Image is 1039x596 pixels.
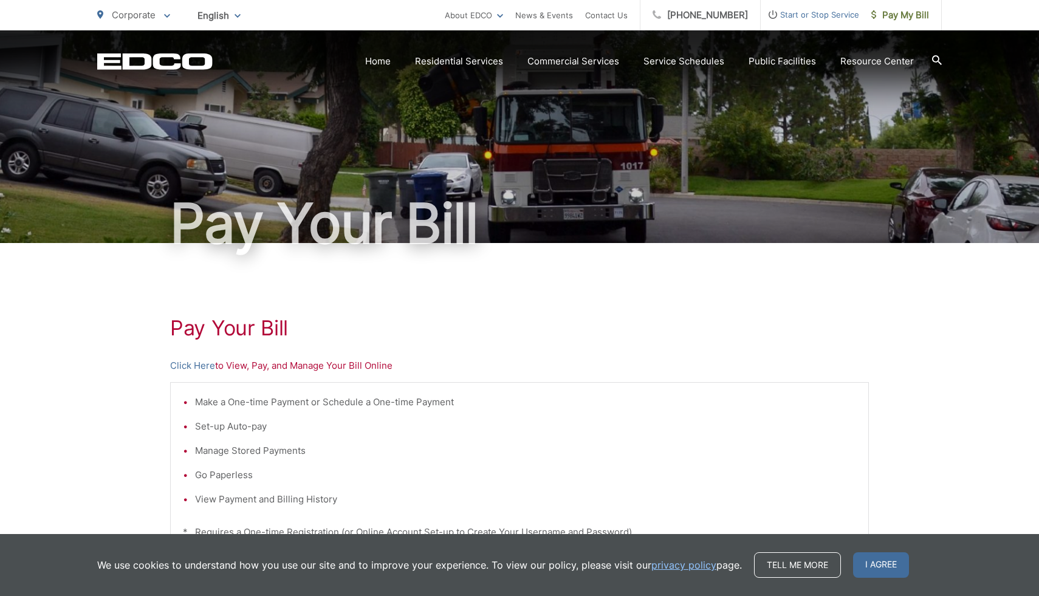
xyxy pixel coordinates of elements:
li: Set-up Auto-pay [195,419,856,434]
p: We use cookies to understand how you use our site and to improve your experience. To view our pol... [97,558,742,572]
span: English [188,5,250,26]
a: Resource Center [840,54,914,69]
a: Commercial Services [527,54,619,69]
li: Go Paperless [195,468,856,482]
li: Make a One-time Payment or Schedule a One-time Payment [195,395,856,409]
a: Residential Services [415,54,503,69]
span: Corporate [112,9,156,21]
a: Service Schedules [643,54,724,69]
li: Manage Stored Payments [195,444,856,458]
a: Contact Us [585,8,628,22]
li: View Payment and Billing History [195,492,856,507]
span: I agree [853,552,909,578]
h1: Pay Your Bill [170,316,869,340]
a: EDCD logo. Return to the homepage. [97,53,213,70]
p: * Requires a One-time Registration (or Online Account Set-up to Create Your Username and Password) [183,525,856,539]
a: Public Facilities [749,54,816,69]
p: to View, Pay, and Manage Your Bill Online [170,358,869,373]
a: Home [365,54,391,69]
a: Tell me more [754,552,841,578]
a: About EDCO [445,8,503,22]
a: privacy policy [651,558,716,572]
span: Pay My Bill [871,8,929,22]
a: News & Events [515,8,573,22]
a: Click Here [170,358,215,373]
h1: Pay Your Bill [97,193,942,254]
